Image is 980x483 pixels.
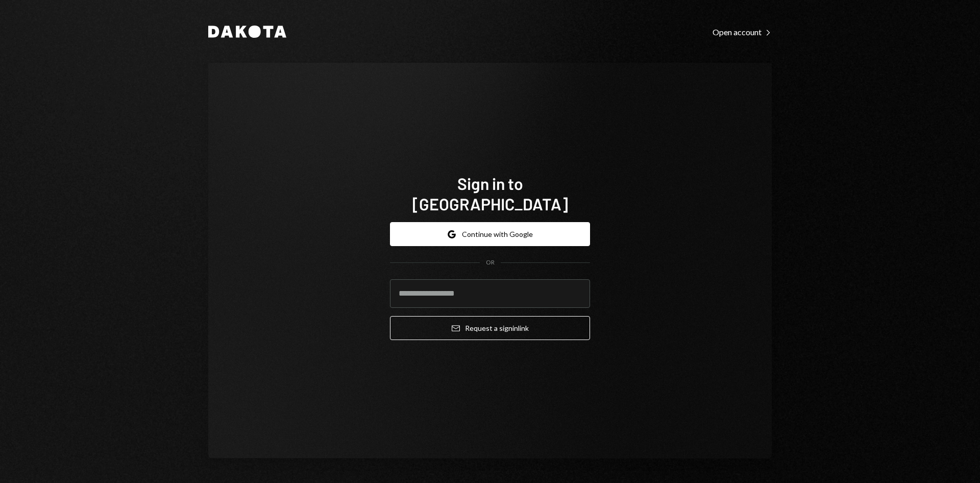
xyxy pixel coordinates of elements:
button: Continue with Google [390,222,590,246]
button: Request a signinlink [390,316,590,340]
h1: Sign in to [GEOGRAPHIC_DATA] [390,173,590,214]
div: OR [486,258,495,267]
div: Open account [713,27,772,37]
a: Open account [713,26,772,37]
